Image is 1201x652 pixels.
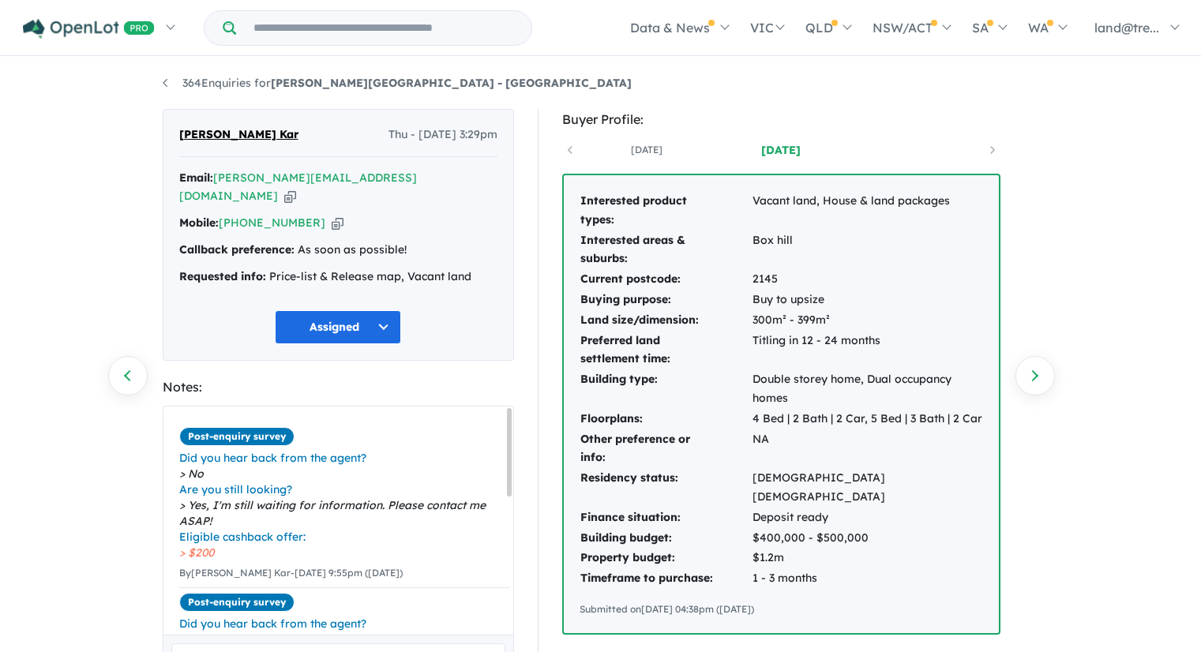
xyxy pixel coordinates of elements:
[580,331,752,370] td: Preferred land settlement time:
[388,126,497,144] span: Thu - [DATE] 3:29pm
[752,310,983,331] td: 300m² - 399m²
[179,567,403,579] small: By [PERSON_NAME] Kar - [DATE] 9:55pm ([DATE])
[163,76,632,90] a: 364Enquiries for[PERSON_NAME][GEOGRAPHIC_DATA] - [GEOGRAPHIC_DATA]
[179,530,306,544] i: Eligible cashback offer:
[179,170,417,204] a: [PERSON_NAME][EMAIL_ADDRESS][DOMAIN_NAME]
[271,76,632,90] strong: [PERSON_NAME][GEOGRAPHIC_DATA] - [GEOGRAPHIC_DATA]
[752,528,983,549] td: $400,000 - $500,000
[580,409,752,429] td: Floorplans:
[580,528,752,549] td: Building budget:
[580,548,752,568] td: Property budget:
[179,545,509,560] span: $200
[179,450,509,466] span: Did you hear back from the agent?
[179,482,509,497] span: Are you still looking?
[580,369,752,409] td: Building type:
[580,429,752,469] td: Other preference or info:
[752,548,983,568] td: $1.2m
[580,310,752,331] td: Land size/dimension:
[179,241,497,260] div: As soon as possible!
[239,11,528,45] input: Try estate name, suburb, builder or developer
[580,568,752,589] td: Timeframe to purchase:
[23,19,155,39] img: Openlot PRO Logo White
[752,269,983,290] td: 2145
[752,508,983,528] td: Deposit ready
[580,269,752,290] td: Current postcode:
[752,568,983,589] td: 1 - 3 months
[580,290,752,310] td: Buying purpose:
[179,269,266,283] strong: Requested info:
[179,242,295,257] strong: Callback preference:
[752,369,983,409] td: Double storey home, Dual occupancy homes
[580,230,752,270] td: Interested areas & suburbs:
[1094,20,1159,36] span: land@tre...
[752,468,983,508] td: [DEMOGRAPHIC_DATA] [DEMOGRAPHIC_DATA]
[219,215,325,230] a: [PHONE_NUMBER]
[179,616,509,631] span: Did you hear back from the agent?
[284,188,296,204] button: Copy
[562,109,1000,130] div: Buyer Profile:
[163,377,514,398] div: Notes:
[752,331,983,370] td: Titling in 12 - 24 months
[179,427,295,446] span: Post-enquiry survey
[179,593,295,612] span: Post-enquiry survey
[752,290,983,310] td: Buy to upsize
[714,142,848,158] a: [DATE]
[163,74,1039,93] nav: breadcrumb
[580,468,752,508] td: Residency status:
[580,601,983,617] div: Submitted on [DATE] 04:38pm ([DATE])
[752,409,983,429] td: 4 Bed | 2 Bath | 2 Car, 5 Bed | 3 Bath | 2 Car
[580,142,714,158] a: [DATE]
[580,191,752,230] td: Interested product types:
[179,215,219,230] strong: Mobile:
[580,508,752,528] td: Finance situation:
[179,466,509,482] span: No
[179,170,213,185] strong: Email:
[752,191,983,230] td: Vacant land, House & land packages
[752,429,983,469] td: NA
[179,497,509,529] span: Yes, I'm still waiting for information. Please contact me ASAP!
[275,310,401,344] button: Assigned
[179,268,497,287] div: Price-list & Release map, Vacant land
[179,126,298,144] span: [PERSON_NAME] Kar
[332,215,343,231] button: Copy
[752,230,983,270] td: Box hill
